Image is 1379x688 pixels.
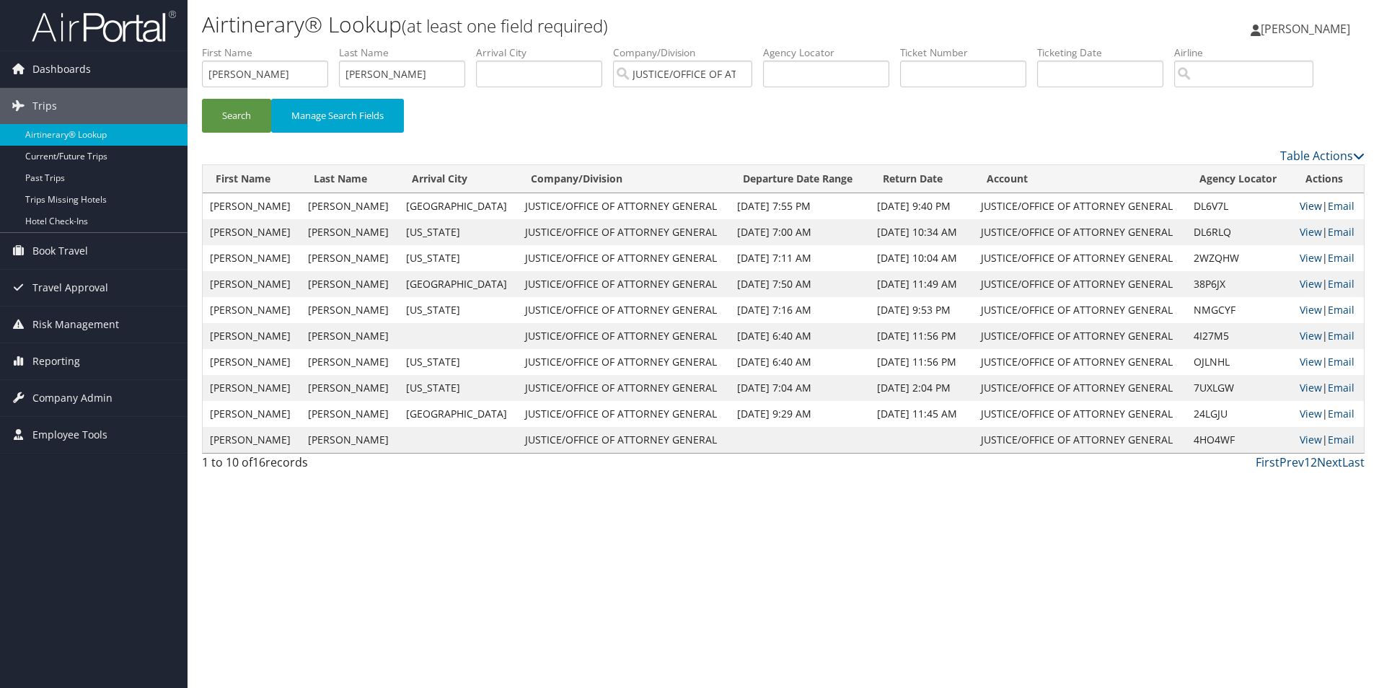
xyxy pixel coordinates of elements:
[1261,21,1350,37] span: [PERSON_NAME]
[1292,427,1364,453] td: |
[32,51,91,87] span: Dashboards
[1300,407,1322,420] a: View
[301,245,399,271] td: [PERSON_NAME]
[1256,454,1279,470] a: First
[1300,303,1322,317] a: View
[1292,193,1364,219] td: |
[1292,271,1364,297] td: |
[1186,165,1292,193] th: Agency Locator: activate to sort column ascending
[203,245,301,271] td: [PERSON_NAME]
[1300,433,1322,446] a: View
[399,245,518,271] td: [US_STATE]
[301,219,399,245] td: [PERSON_NAME]
[1292,219,1364,245] td: |
[730,401,870,427] td: [DATE] 9:29 AM
[1300,225,1322,239] a: View
[1292,323,1364,349] td: |
[870,165,974,193] th: Return Date: activate to sort column ascending
[301,271,399,297] td: [PERSON_NAME]
[1292,375,1364,401] td: |
[730,349,870,375] td: [DATE] 6:40 AM
[399,401,518,427] td: [GEOGRAPHIC_DATA]
[518,219,731,245] td: JUSTICE/OFFICE OF ATTORNEY GENERAL
[870,193,974,219] td: [DATE] 9:40 PM
[613,45,763,60] label: Company/Division
[1279,454,1304,470] a: Prev
[1300,277,1322,291] a: View
[301,349,399,375] td: [PERSON_NAME]
[1174,45,1324,60] label: Airline
[1310,454,1317,470] a: 2
[900,45,1037,60] label: Ticket Number
[1328,199,1354,213] a: Email
[730,245,870,271] td: [DATE] 7:11 AM
[32,233,88,269] span: Book Travel
[1328,277,1354,291] a: Email
[1328,407,1354,420] a: Email
[1328,225,1354,239] a: Email
[1300,251,1322,265] a: View
[202,99,271,133] button: Search
[301,323,399,349] td: [PERSON_NAME]
[203,401,301,427] td: [PERSON_NAME]
[252,454,265,470] span: 16
[1037,45,1174,60] label: Ticketing Date
[730,165,870,193] th: Departure Date Range: activate to sort column ascending
[301,427,399,453] td: [PERSON_NAME]
[402,14,608,38] small: (at least one field required)
[1342,454,1365,470] a: Last
[870,219,974,245] td: [DATE] 10:34 AM
[1251,7,1365,50] a: [PERSON_NAME]
[1328,381,1354,394] a: Email
[518,401,731,427] td: JUSTICE/OFFICE OF ATTORNEY GENERAL
[870,375,974,401] td: [DATE] 2:04 PM
[1300,199,1322,213] a: View
[203,193,301,219] td: [PERSON_NAME]
[1300,381,1322,394] a: View
[518,297,731,323] td: JUSTICE/OFFICE OF ATTORNEY GENERAL
[730,375,870,401] td: [DATE] 7:04 AM
[1186,297,1292,323] td: NMGCYF
[518,245,731,271] td: JUSTICE/OFFICE OF ATTORNEY GENERAL
[32,306,119,343] span: Risk Management
[203,219,301,245] td: [PERSON_NAME]
[202,9,977,40] h1: Airtinerary® Lookup
[32,380,113,416] span: Company Admin
[399,219,518,245] td: [US_STATE]
[730,271,870,297] td: [DATE] 7:50 AM
[301,401,399,427] td: [PERSON_NAME]
[203,375,301,401] td: [PERSON_NAME]
[974,245,1186,271] td: JUSTICE/OFFICE OF ATTORNEY GENERAL
[974,297,1186,323] td: JUSTICE/OFFICE OF ATTORNEY GENERAL
[974,401,1186,427] td: JUSTICE/OFFICE OF ATTORNEY GENERAL
[399,193,518,219] td: [GEOGRAPHIC_DATA]
[974,427,1186,453] td: JUSTICE/OFFICE OF ATTORNEY GENERAL
[870,323,974,349] td: [DATE] 11:56 PM
[974,165,1186,193] th: Account: activate to sort column ascending
[1300,355,1322,369] a: View
[974,349,1186,375] td: JUSTICE/OFFICE OF ATTORNEY GENERAL
[1292,349,1364,375] td: |
[1186,375,1292,401] td: 7UXLGW
[518,323,731,349] td: JUSTICE/OFFICE OF ATTORNEY GENERAL
[32,88,57,124] span: Trips
[974,271,1186,297] td: JUSTICE/OFFICE OF ATTORNEY GENERAL
[203,271,301,297] td: [PERSON_NAME]
[870,297,974,323] td: [DATE] 9:53 PM
[399,297,518,323] td: [US_STATE]
[1186,349,1292,375] td: OJLNHL
[974,219,1186,245] td: JUSTICE/OFFICE OF ATTORNEY GENERAL
[203,297,301,323] td: [PERSON_NAME]
[399,165,518,193] th: Arrival City: activate to sort column ascending
[518,271,731,297] td: JUSTICE/OFFICE OF ATTORNEY GENERAL
[1304,454,1310,470] a: 1
[974,323,1186,349] td: JUSTICE/OFFICE OF ATTORNEY GENERAL
[1186,219,1292,245] td: DL6RLQ
[1292,297,1364,323] td: |
[1186,245,1292,271] td: 2WZQHW
[730,323,870,349] td: [DATE] 6:40 AM
[1186,323,1292,349] td: 4I27M5
[730,219,870,245] td: [DATE] 7:00 AM
[1186,193,1292,219] td: DL6V7L
[870,245,974,271] td: [DATE] 10:04 AM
